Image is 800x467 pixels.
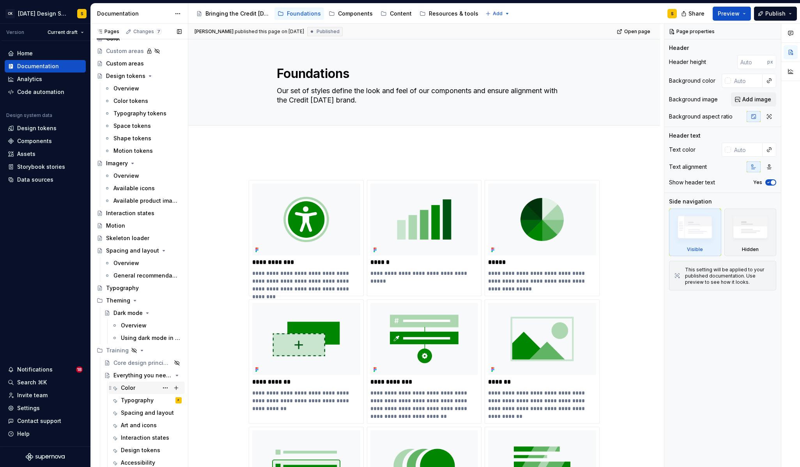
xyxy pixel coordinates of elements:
[97,28,119,35] div: Pages
[17,75,42,83] div: Analytics
[713,7,751,21] button: Preview
[17,417,61,425] div: Contact support
[121,446,160,454] div: Design tokens
[195,28,234,35] span: [PERSON_NAME]
[26,453,65,461] svg: Supernova Logo
[5,389,86,402] a: Invite team
[614,26,654,37] a: Open page
[121,409,174,417] div: Spacing and layout
[106,284,139,292] div: Typography
[17,137,52,145] div: Components
[94,244,185,257] a: Spacing and layout
[669,96,718,103] div: Background image
[6,112,52,119] div: Design system data
[113,110,166,117] div: Typography tokens
[17,163,65,171] div: Storybook stories
[742,96,771,103] span: Add image
[669,132,701,140] div: Header text
[731,92,776,106] button: Add image
[193,7,273,20] a: Bringing the Credit [DATE] brand to life across products
[688,10,704,18] span: Share
[106,209,154,217] div: Interaction states
[765,10,786,18] span: Publish
[5,86,86,98] a: Code automation
[17,404,40,412] div: Settings
[113,371,172,379] div: Everything you need to know
[5,73,86,85] a: Analytics
[5,148,86,160] a: Assets
[108,332,185,344] a: Using dark mode in Figma
[731,143,763,157] input: Auto
[94,70,185,82] a: Design tokens
[101,257,185,269] a: Overview
[737,55,767,69] input: Auto
[113,184,155,192] div: Available icons
[17,50,33,57] div: Home
[2,5,89,22] button: CK[DATE] Design SystemS
[101,195,185,207] a: Available product imagery
[94,57,185,70] a: Custom areas
[121,459,155,467] div: Accessibility
[113,172,139,180] div: Overview
[101,170,185,182] a: Overview
[390,10,412,18] div: Content
[108,444,185,456] a: Design tokens
[17,62,59,70] div: Documentation
[17,366,53,373] div: Notifications
[17,391,48,399] div: Invite team
[108,407,185,419] a: Spacing and layout
[76,366,83,373] span: 18
[754,7,797,21] button: Publish
[669,209,721,256] div: Visible
[669,146,696,154] div: Text color
[101,357,185,369] a: Core design principles
[113,147,153,155] div: Motion tokens
[338,10,373,18] div: Components
[669,77,715,85] div: Background color
[275,64,570,83] textarea: Foundations
[6,29,24,35] div: Version
[101,269,185,282] a: General recommendations
[488,303,596,375] img: 99dfe691-2d4e-42bf-8cd1-f6eb252ab2e4.png
[101,132,185,145] a: Shape tokens
[488,184,596,255] img: 4f91c0e8-2f08-407d-ae36-e7e58889e03d.png
[106,297,130,304] div: Theming
[669,179,715,186] div: Show header text
[5,60,86,73] a: Documentation
[106,247,159,255] div: Spacing and layout
[81,11,83,17] div: S
[193,6,481,21] div: Page tree
[94,232,185,244] a: Skeleton loader
[17,150,35,158] div: Assets
[5,376,86,389] button: Search ⌘K
[113,122,151,130] div: Space tokens
[108,319,185,332] a: Overview
[205,10,270,18] div: Bringing the Credit [DATE] brand to life across products
[671,11,674,17] div: S
[113,197,178,205] div: Available product imagery
[416,7,481,20] a: Resources & tools
[106,60,144,67] div: Custom areas
[718,10,740,18] span: Preview
[94,344,185,357] div: Training
[252,303,360,375] img: 20b2a884-d03c-485a-808f-032b031e80ea.png
[685,267,771,285] div: This setting will be applied to your published documentation. Use preview to see how it looks.
[377,7,415,20] a: Content
[18,10,68,18] div: [DATE] Design System
[113,259,139,267] div: Overview
[121,434,169,442] div: Interaction states
[97,10,171,18] div: Documentation
[5,161,86,173] a: Storybook stories
[113,85,139,92] div: Overview
[669,163,707,171] div: Text alignment
[121,421,157,429] div: Art and icons
[101,307,185,319] a: Dark mode
[753,179,762,186] label: Yes
[133,28,162,35] div: Changes
[94,157,185,170] a: Imagery
[121,334,180,342] div: Using dark mode in Figma
[724,209,777,256] div: Hidden
[742,246,759,253] div: Hidden
[101,120,185,132] a: Space tokens
[101,107,185,120] a: Typography tokens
